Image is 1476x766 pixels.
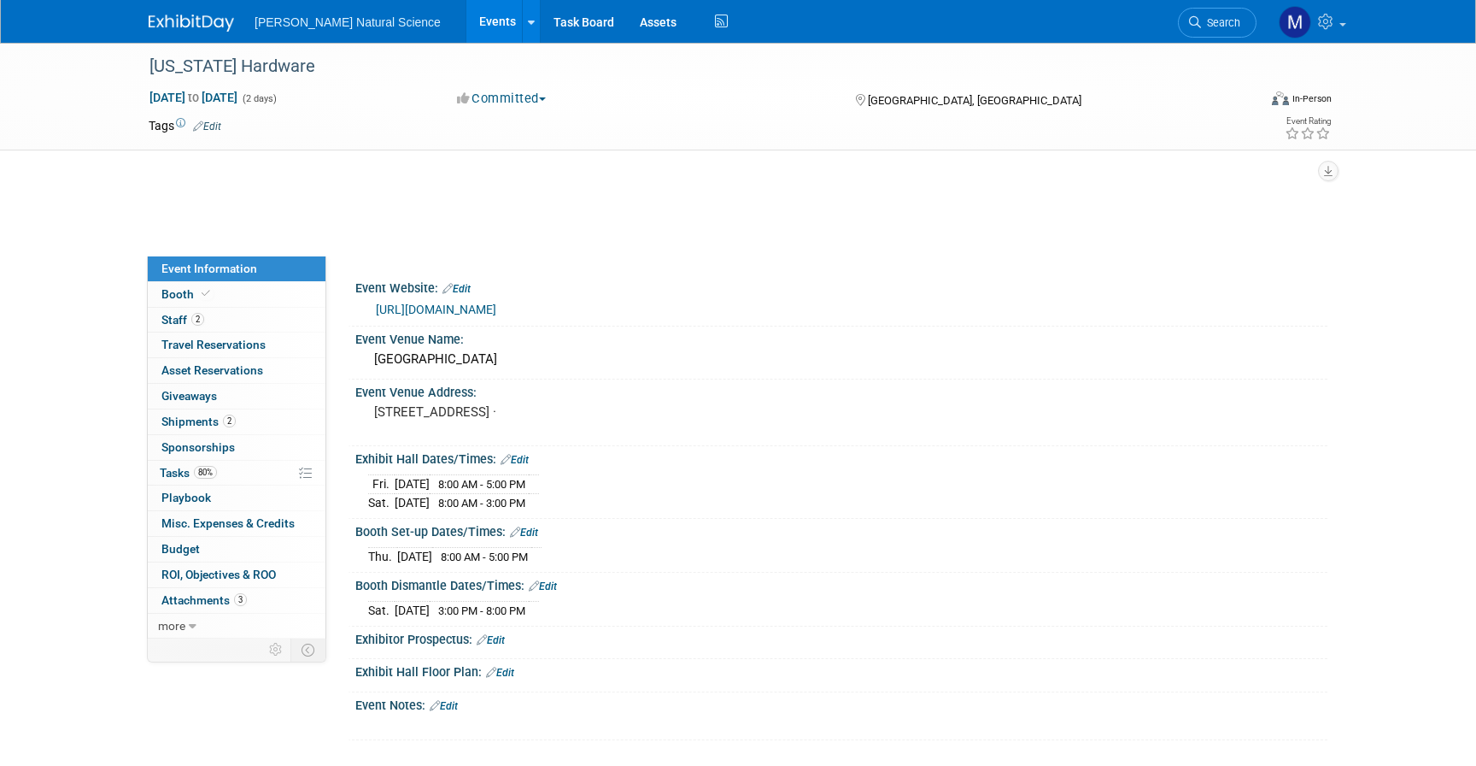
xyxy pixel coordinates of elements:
[161,568,276,581] span: ROI, Objectives & ROO
[161,389,217,403] span: Giveaways
[501,454,529,466] a: Edit
[442,283,471,295] a: Edit
[193,121,221,133] a: Edit
[148,384,325,409] a: Giveaways
[148,588,325,613] a: Attachments3
[438,478,525,491] span: 8:00 AM - 5:00 PM
[1178,8,1256,38] a: Search
[148,282,325,307] a: Booth
[368,602,395,620] td: Sat.
[148,333,325,357] a: Travel Reservations
[148,461,325,486] a: Tasks80%
[430,700,458,712] a: Edit
[395,494,430,512] td: [DATE]
[148,486,325,510] a: Playbook
[441,551,528,563] span: 8:00 AM - 5:00 PM
[451,90,553,108] button: Committed
[148,410,325,434] a: Shipments2
[438,497,525,510] span: 8:00 AM - 3:00 PM
[185,91,202,104] span: to
[376,303,496,316] a: [URL][DOMAIN_NAME]
[438,604,525,617] span: 3:00 PM - 8:00 PM
[148,511,325,536] a: Misc. Expenses & Credits
[355,380,1327,401] div: Event Venue Address:
[160,466,217,480] span: Tasks
[148,614,325,639] a: more
[161,516,295,530] span: Misc. Expenses & Credits
[1201,16,1240,29] span: Search
[368,494,395,512] td: Sat.
[149,90,238,105] span: [DATE] [DATE]
[255,15,441,29] span: [PERSON_NAME] Natural Science
[161,363,263,377] span: Asset Reservations
[355,627,1327,649] div: Exhibitor Prospectus:
[368,548,397,566] td: Thu.
[234,593,247,606] span: 3
[355,692,1327,715] div: Event Notes:
[355,327,1327,348] div: Event Venue Name:
[161,338,266,351] span: Travel Reservations
[1156,89,1332,115] div: Event Format
[148,435,325,460] a: Sponsorships
[161,313,204,327] span: Staff
[397,548,432,566] td: [DATE]
[355,275,1327,298] div: Event Website:
[194,466,217,479] span: 80%
[395,475,430,494] td: [DATE]
[158,619,185,633] span: more
[148,358,325,383] a: Asset Reservations
[149,117,221,134] td: Tags
[1272,91,1289,105] img: Format-Inperson.png
[395,602,430,620] td: [DATE]
[374,404,741,420] pre: [STREET_ADDRESS] ·
[241,93,277,104] span: (2 days)
[161,262,257,275] span: Event Information
[486,667,514,679] a: Edit
[148,563,325,587] a: ROI, Objectives & ROO
[510,527,538,539] a: Edit
[223,415,236,427] span: 2
[261,639,291,661] td: Personalize Event Tab Strip
[161,415,236,428] span: Shipments
[477,634,505,646] a: Edit
[149,15,234,32] img: ExhibitDay
[191,313,204,326] span: 2
[1285,117,1331,126] div: Event Rating
[368,346,1315,373] div: [GEOGRAPHIC_DATA]
[291,639,326,661] td: Toggle Event Tabs
[161,440,235,454] span: Sponsorships
[355,573,1327,595] div: Booth Dismantle Dates/Times:
[161,593,247,607] span: Attachments
[529,580,557,592] a: Edit
[1291,92,1332,105] div: In-Person
[161,542,200,556] span: Budget
[148,256,325,281] a: Event Information
[148,537,325,562] a: Budget
[355,659,1327,681] div: Exhibit Hall Floor Plan:
[148,308,325,333] a: Staff2
[355,446,1327,468] div: Exhibit Hall Dates/Times:
[368,475,395,494] td: Fri.
[161,491,211,504] span: Playbook
[202,289,210,298] i: Booth reservation complete
[1279,6,1311,38] img: Meggie Asche
[161,287,214,301] span: Booth
[143,51,1231,82] div: [US_STATE] Hardware
[868,94,1081,107] span: [GEOGRAPHIC_DATA], [GEOGRAPHIC_DATA]
[355,519,1327,541] div: Booth Set-up Dates/Times:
